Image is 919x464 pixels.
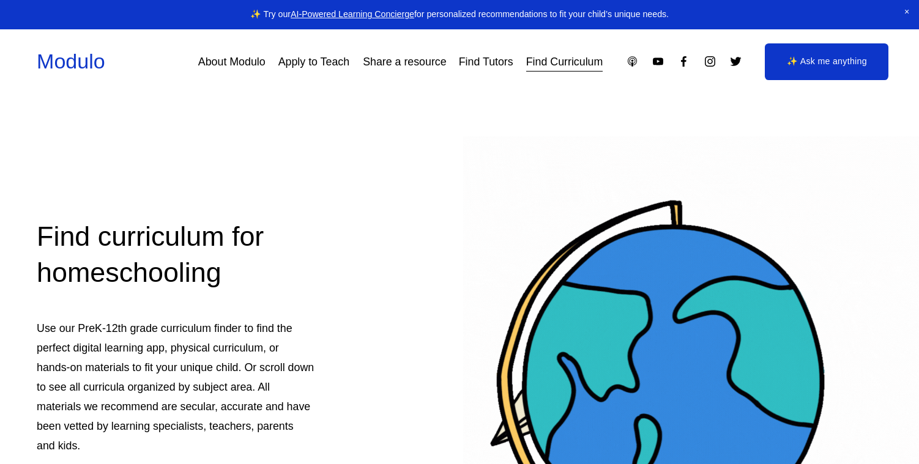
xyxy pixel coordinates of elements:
a: Find Tutors [459,51,513,73]
a: Apply to Teach [278,51,349,73]
h2: Find curriculum for homeschooling [37,219,314,291]
a: Facebook [677,55,690,68]
a: ✨ Ask me anything [765,43,888,80]
a: Share a resource [363,51,447,73]
a: Modulo [37,50,105,73]
p: Use our PreK-12th grade curriculum finder to find the perfect digital learning app, physical curr... [37,319,314,455]
a: Instagram [704,55,716,68]
a: Twitter [729,55,742,68]
a: AI-Powered Learning Concierge [291,9,414,19]
a: Find Curriculum [526,51,603,73]
a: About Modulo [198,51,266,73]
a: YouTube [652,55,664,68]
a: Apple Podcasts [626,55,639,68]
